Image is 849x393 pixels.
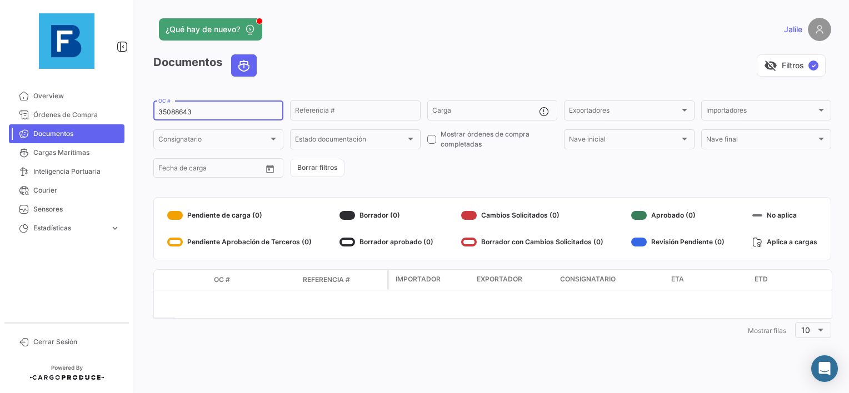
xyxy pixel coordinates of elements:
[752,233,817,251] div: Aplica a cargas
[461,233,603,251] div: Borrador con Cambios Solicitados (0)
[750,270,833,290] datatable-header-cell: ETD
[631,206,725,224] div: Aprobado (0)
[9,143,124,162] a: Cargas Marítimas
[166,24,240,35] span: ¿Qué hay de nuevo?
[755,274,768,284] span: ETD
[176,275,209,284] datatable-header-cell: Modo de Transporte
[110,223,120,233] span: expand_more
[9,181,124,200] a: Courier
[232,55,256,76] button: Ocean
[209,270,298,289] datatable-header-cell: OC #
[298,270,387,289] datatable-header-cell: Referencia #
[671,274,684,284] span: ETA
[9,162,124,181] a: Inteligencia Portuaria
[706,108,816,116] span: Importadores
[757,54,826,77] button: visibility_offFiltros✓
[186,166,236,174] input: Hasta
[667,270,750,290] datatable-header-cell: ETA
[784,24,802,35] span: Jalile
[706,137,816,145] span: Nave final
[153,54,260,77] h3: Documentos
[748,326,786,335] span: Mostrar filas
[303,275,350,285] span: Referencia #
[339,206,433,224] div: Borrador (0)
[9,105,124,124] a: Órdenes de Compra
[461,206,603,224] div: Cambios Solicitados (0)
[569,137,679,145] span: Nave inicial
[560,274,616,284] span: Consignatario
[569,108,679,116] span: Exportadores
[764,59,777,72] span: visibility_off
[396,274,441,284] span: Importador
[39,13,94,69] img: 12429640-9da8-4fa2-92c4-ea5716e443d2.jpg
[441,129,557,149] span: Mostrar órdenes de compra completadas
[33,337,120,347] span: Cerrar Sesión
[33,185,120,195] span: Courier
[33,148,120,158] span: Cargas Marítimas
[295,137,405,145] span: Estado documentación
[167,206,312,224] div: Pendiente de carga (0)
[9,200,124,219] a: Sensores
[339,233,433,251] div: Borrador aprobado (0)
[631,233,725,251] div: Revisión Pendiente (0)
[801,325,810,335] span: 10
[9,124,124,143] a: Documentos
[290,159,344,177] button: Borrar filtros
[808,61,818,70] span: ✓
[33,91,120,101] span: Overview
[33,204,120,214] span: Sensores
[472,270,556,290] datatable-header-cell: Exportador
[158,137,268,145] span: Consignatario
[389,270,472,290] datatable-header-cell: Importador
[752,206,817,224] div: No aplica
[33,110,120,120] span: Órdenes de Compra
[167,233,312,251] div: Pendiente Aprobación de Terceros (0)
[33,129,120,139] span: Documentos
[158,166,178,174] input: Desde
[556,270,667,290] datatable-header-cell: Consignatario
[33,223,106,233] span: Estadísticas
[9,87,124,105] a: Overview
[808,18,831,41] img: placeholder-user.png
[811,355,838,382] div: Abrir Intercom Messenger
[214,275,230,285] span: OC #
[262,160,278,177] button: Open calendar
[33,167,120,177] span: Inteligencia Portuaria
[159,18,262,41] button: ¿Qué hay de nuevo?
[477,274,522,284] span: Exportador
